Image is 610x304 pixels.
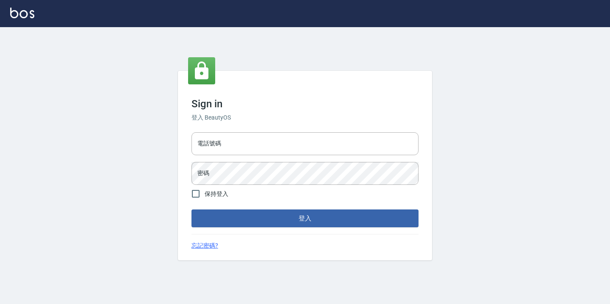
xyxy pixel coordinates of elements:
[10,8,34,18] img: Logo
[191,241,218,250] a: 忘記密碼?
[191,113,419,122] h6: 登入 BeautyOS
[191,98,419,110] h3: Sign in
[191,209,419,227] button: 登入
[205,190,228,198] span: 保持登入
